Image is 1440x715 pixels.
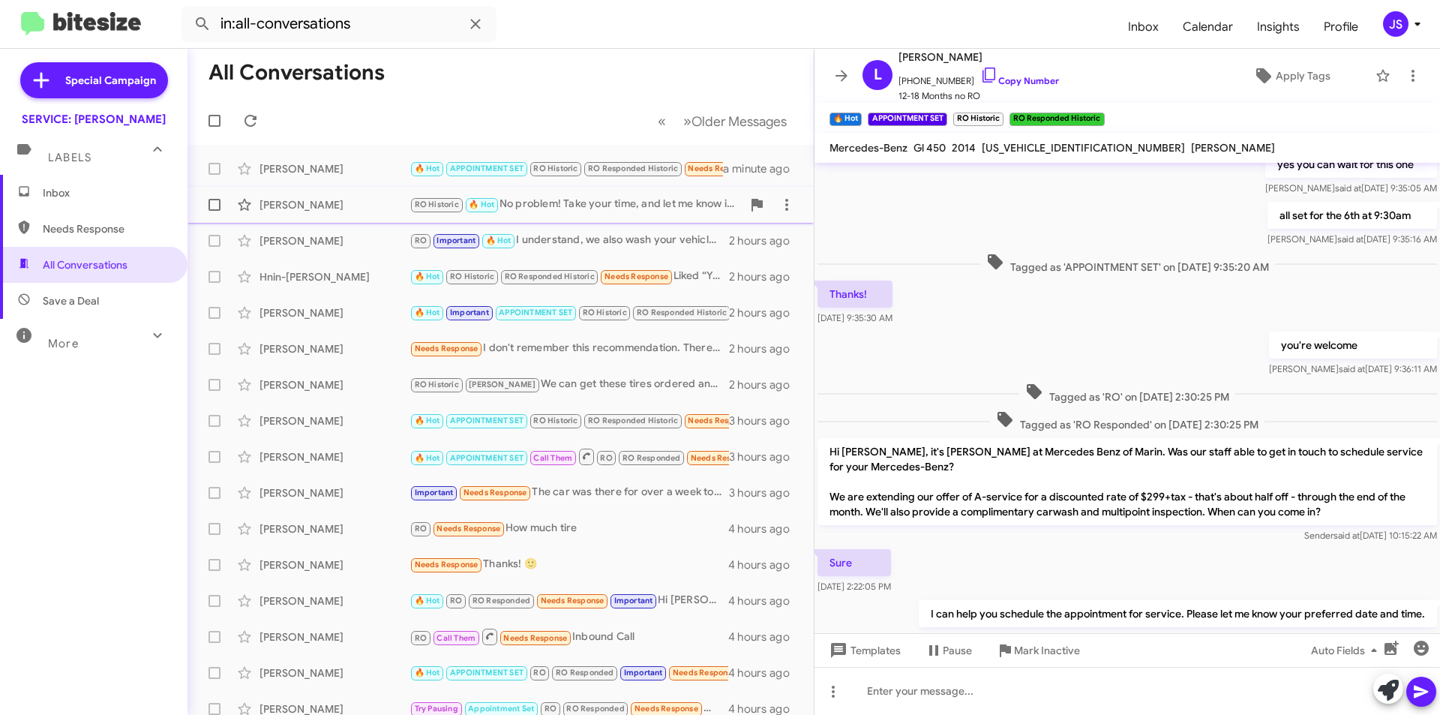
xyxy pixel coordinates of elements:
span: APPOINTMENT SET [450,416,523,425]
span: Mercedes-Benz [829,141,907,155]
span: 🔥 Hot [415,308,440,317]
span: Appointment Set [468,704,534,713]
a: Inbox [1116,5,1171,49]
div: SERVICE: [PERSON_NAME] [22,112,166,127]
span: Important [614,596,653,605]
div: Thanks! 🙂 [409,556,728,573]
span: RO [544,704,556,713]
div: 4 hours ago [728,593,802,608]
span: said at [1335,182,1361,194]
button: Pause [913,637,984,664]
div: [PERSON_NAME] [259,233,409,248]
span: 🔥 Hot [415,596,440,605]
a: Insights [1245,5,1312,49]
button: Next [674,106,796,137]
span: [PERSON_NAME] [DATE] 2:22:49 PM [1268,632,1437,643]
span: 🔥 Hot [469,200,494,209]
div: We can get these tires ordered and here [DATE]. Installation with a car wash usually takes about ... [409,376,729,393]
span: Mark Inactive [1014,637,1080,664]
span: RO Responded Historic [588,416,678,425]
span: Tagged as 'RO' on [DATE] 2:30:25 PM [1019,383,1235,404]
span: Save a Deal [43,293,99,308]
span: 🔥 Hot [415,164,440,173]
span: Templates [826,637,901,664]
span: Needs Response [503,633,567,643]
span: 🔥 Hot [415,668,440,677]
span: Labels [48,151,91,164]
span: Needs Response [604,272,668,281]
div: [PERSON_NAME] [259,449,409,464]
p: Sure [817,549,891,576]
small: RO Historic [953,113,1003,126]
div: 2 hours ago [729,341,802,356]
span: [PERSON_NAME] [DATE] 9:35:05 AM [1265,182,1437,194]
a: Profile [1312,5,1370,49]
span: RO [415,524,427,533]
button: Auto Fields [1299,637,1395,664]
span: [DATE] 2:22:05 PM [817,581,891,592]
span: RO [600,453,612,463]
div: 2 hours ago [729,269,802,284]
div: 2 hours ago [729,305,802,320]
div: 3 hours ago [729,449,802,464]
span: APPOINTMENT SET [450,164,523,173]
div: [PERSON_NAME] [259,161,409,176]
span: Needs Response [415,344,478,353]
div: no thank you [409,304,729,321]
span: 🔥 Hot [415,416,440,425]
div: 4 hours ago [728,665,802,680]
span: RO Historic [450,272,494,281]
span: Inbox [43,185,170,200]
div: 4 hours ago [728,629,802,644]
span: Try Pausing [415,704,458,713]
a: Copy Number [980,75,1059,86]
a: Calendar [1171,5,1245,49]
div: 3 hours ago [729,413,802,428]
span: Needs Response [541,596,604,605]
div: [PERSON_NAME] [259,485,409,500]
span: Important [450,308,489,317]
span: RO Responded [622,453,680,463]
span: All Conversations [43,257,127,272]
div: 2 hours ago [729,377,802,392]
span: APPOINTMENT SET [450,453,523,463]
span: « [658,112,666,131]
span: 🔥 Hot [486,236,511,245]
a: Special Campaign [20,62,168,98]
div: [PERSON_NAME] [259,305,409,320]
span: Apply Tags [1276,62,1330,89]
p: all set for the 6th at 9:30am [1267,202,1437,229]
h1: All Conversations [208,61,385,85]
div: Hey [PERSON_NAME], I think my tires are still ok for now. Will hold off for now [409,447,729,466]
div: 3 hours ago [729,485,802,500]
div: I was in last week for new tires and alignment w [GEOGRAPHIC_DATA] [409,664,728,681]
div: 4 hours ago [728,557,802,572]
span: » [683,112,691,131]
span: [PERSON_NAME] [898,48,1059,66]
div: [PERSON_NAME] [259,629,409,644]
span: said at [1338,632,1364,643]
nav: Page navigation example [649,106,796,137]
span: 12-18 Months no RO [898,89,1059,104]
div: Inbound Call [409,627,728,646]
span: Pause [943,637,972,664]
div: 2 hours ago [729,233,802,248]
span: Needs Response [691,453,754,463]
span: 🔥 Hot [415,453,440,463]
p: you're welcome [1269,332,1437,359]
span: Needs Response [415,560,478,569]
span: 2014 [952,141,976,155]
div: 4 hours ago [728,521,802,536]
span: Older Messages [691,113,787,130]
span: 🔥 Hot [415,272,440,281]
span: [PERSON_NAME] [DATE] 9:36:11 AM [1269,363,1437,374]
p: I can help you schedule the appointment for service. Please let me know your preferred date and t... [919,600,1437,627]
span: [US_VEHICLE_IDENTIFICATION_NUMBER] [982,141,1185,155]
div: a minute ago [723,161,802,176]
span: Sender [DATE] 10:15:22 AM [1304,530,1437,541]
div: How much tire [409,520,728,537]
p: Hi [PERSON_NAME], it's [PERSON_NAME] at Mercedes Benz of Marin. Was our staff able to get in touc... [817,438,1437,525]
span: Important [415,488,454,497]
div: [PERSON_NAME] [259,557,409,572]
